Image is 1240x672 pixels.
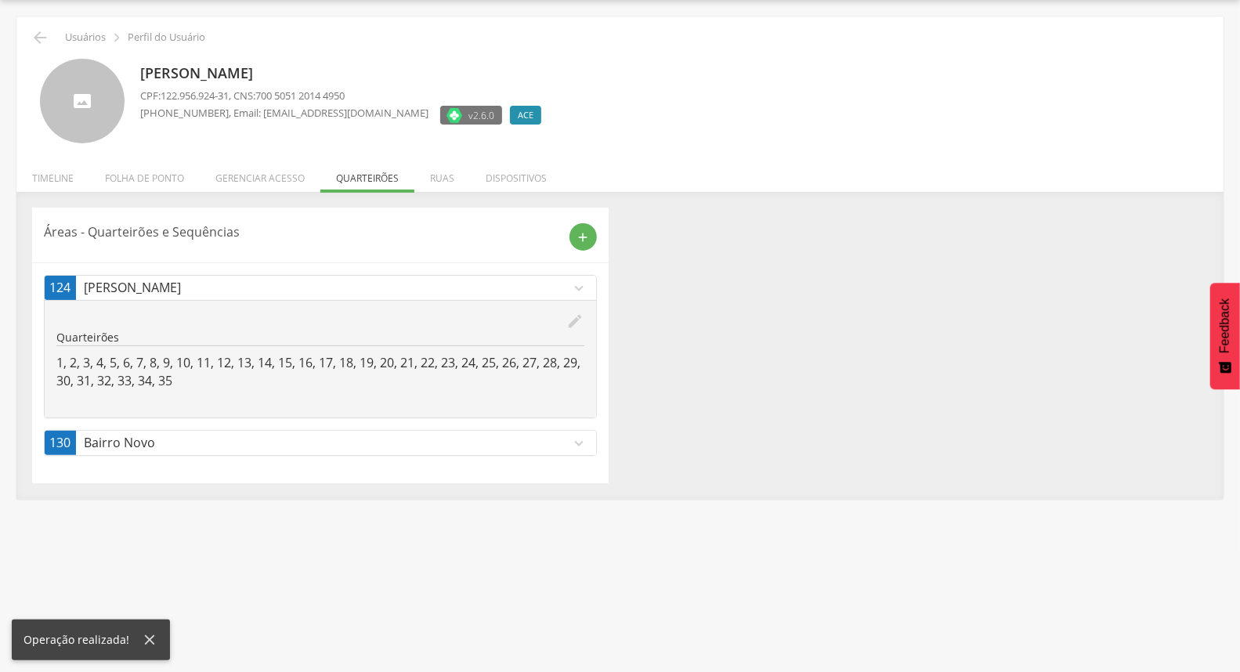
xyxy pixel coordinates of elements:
[108,29,125,46] i: 
[45,431,596,455] a: 130Bairro Novoexpand_more
[1210,283,1240,389] button: Feedback - Mostrar pesquisa
[567,313,584,330] i: edit
[128,31,205,44] p: Perfil do Usuário
[23,632,141,648] div: Operação realizada!
[31,28,49,47] i: 
[161,89,229,103] span: 122.956.924-31
[140,89,549,103] p: CPF: , CNS:
[44,223,558,241] p: Áreas - Quarteirões e Sequências
[255,89,345,103] span: 700 5051 2014 4950
[50,434,71,452] span: 130
[84,434,571,452] p: Bairro Novo
[571,280,588,297] i: expand_more
[45,276,596,300] a: 124[PERSON_NAME]expand_more
[84,279,571,297] p: [PERSON_NAME]
[56,354,584,390] p: 1, 2, 3, 4, 5, 6, 7, 8, 9, 10, 11, 12, 13, 14, 15, 16, 17, 18, 19, 20, 21, 22, 23, 24, 25, 26, 27...
[518,109,533,121] span: ACE
[65,31,106,44] p: Usuários
[470,156,562,193] li: Dispositivos
[56,330,584,345] p: Quarteirões
[200,156,320,193] li: Gerenciar acesso
[571,435,588,452] i: expand_more
[89,156,200,193] li: Folha de ponto
[140,106,428,121] p: , Email: [EMAIL_ADDRESS][DOMAIN_NAME]
[140,106,229,120] span: [PHONE_NUMBER]
[414,156,470,193] li: Ruas
[50,279,71,297] span: 124
[16,156,89,193] li: Timeline
[576,230,590,244] i: add
[468,107,494,123] span: v2.6.0
[140,63,549,84] p: [PERSON_NAME]
[1218,298,1232,353] span: Feedback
